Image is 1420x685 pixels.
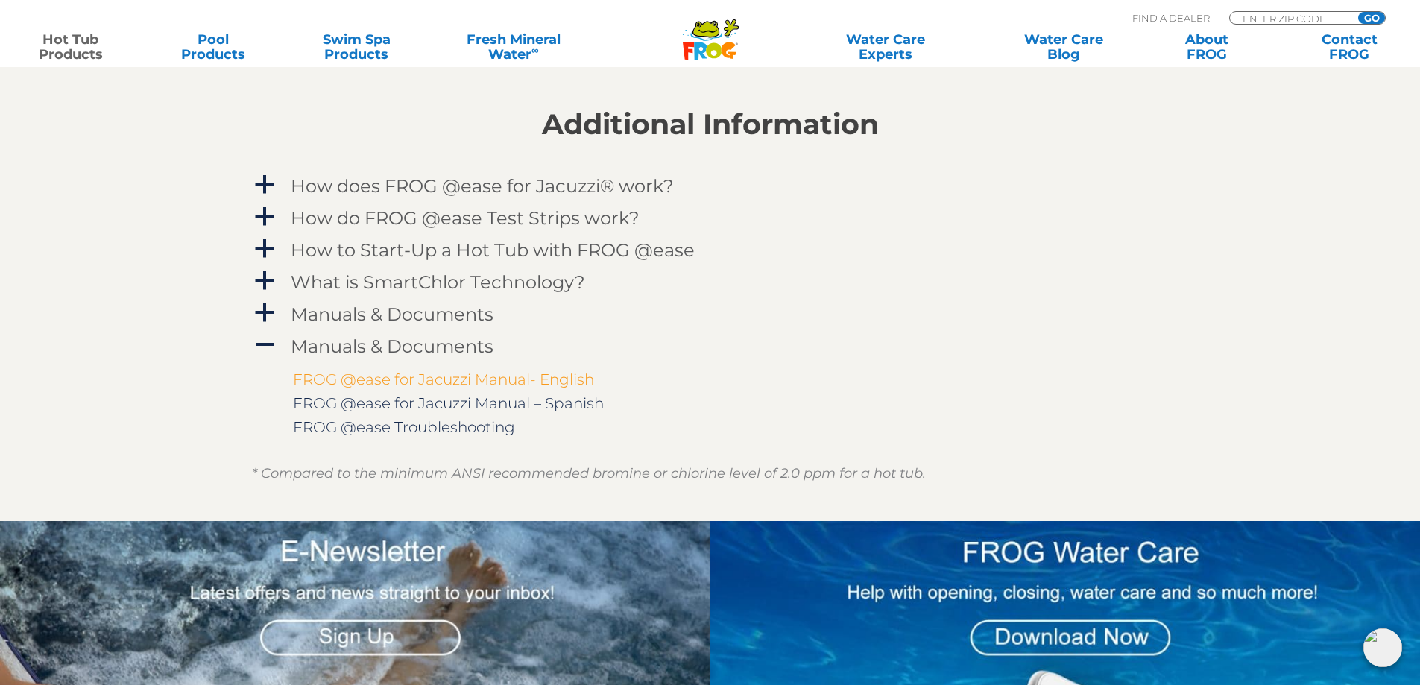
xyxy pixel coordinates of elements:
[291,304,493,324] h4: Manuals & Documents
[252,172,1169,200] a: a How does FROG @ease for Jacuzzi® work?
[293,418,515,436] a: FROG @ease Troubleshooting
[253,238,276,260] span: a
[301,32,412,62] a: Swim SpaProducts
[291,240,695,260] h4: How to Start-Up a Hot Tub with FROG @ease
[253,302,276,324] span: a
[158,32,269,62] a: PoolProducts
[291,272,585,292] h4: What is SmartChlor Technology?
[795,32,976,62] a: Water CareExperts
[252,268,1169,296] a: a What is SmartChlor Technology?
[252,300,1169,328] a: a Manuals & Documents
[253,206,276,228] span: a
[293,394,604,412] a: FROG @ease for Jacuzzi Manual – Spanish
[1363,628,1402,667] img: openIcon
[1132,11,1210,25] p: Find A Dealer
[253,270,276,292] span: a
[1358,12,1385,24] input: GO
[252,204,1169,232] a: a How do FROG @ease Test Strips work?
[291,208,640,228] h4: How do FROG @ease Test Strips work?
[252,108,1169,141] h2: Additional Information
[1008,32,1119,62] a: Water CareBlog
[444,32,583,62] a: Fresh MineralWater∞
[1241,12,1342,25] input: Zip Code Form
[253,174,276,196] span: a
[15,32,126,62] a: Hot TubProducts
[1294,32,1405,62] a: ContactFROG
[252,465,926,482] em: * Compared to the minimum ANSI recommended bromine or chlorine level of 2.0 ppm for a hot tub.
[293,370,594,388] a: FROG @ease for Jacuzzi Manual- English
[252,236,1169,264] a: a How to Start-Up a Hot Tub with FROG @ease
[291,336,493,356] h4: Manuals & Documents
[1151,32,1262,62] a: AboutFROG
[531,44,539,56] sup: ∞
[253,334,276,356] span: A
[291,176,674,196] h4: How does FROG @ease for Jacuzzi® work?
[252,332,1169,360] a: A Manuals & Documents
